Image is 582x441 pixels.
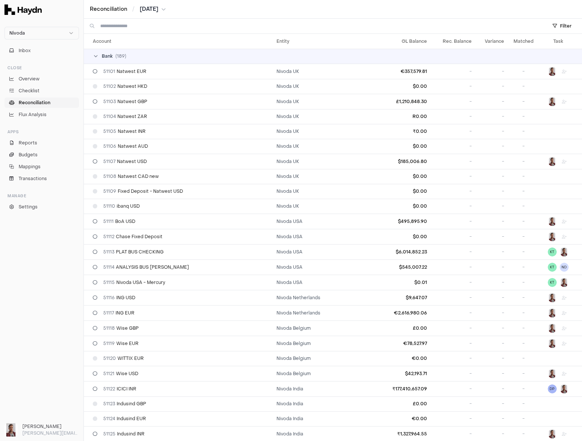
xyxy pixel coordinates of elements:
td: Nivoda UK [273,109,366,124]
span: - [522,416,525,422]
span: - [522,83,525,89]
div: Apps [4,126,79,138]
td: $0.00 [366,169,430,184]
h3: [PERSON_NAME] [22,423,79,430]
span: Wise USD [103,371,138,377]
span: Natwest ZAR [103,114,147,119]
span: 51117 [103,310,114,316]
span: 51102 [103,83,116,89]
img: JP Smit [4,423,18,437]
button: Nivoda [4,27,79,39]
span: - [522,173,525,179]
span: Nivoda [9,30,25,36]
span: WITTIX EUR [103,355,144,361]
td: Nivoda Belgium [273,336,366,351]
span: - [502,371,504,377]
span: - [469,218,472,224]
td: ₹177,410,657.09 [366,381,430,396]
span: - [502,295,504,301]
span: - [502,99,504,105]
span: - [522,401,525,407]
td: Nivoda Netherlands [273,290,366,305]
button: JP Smit [548,293,557,302]
span: 51121 [103,371,114,377]
span: - [502,159,504,164]
td: €0.00 [366,411,430,426]
span: Inbox [19,47,31,54]
span: - [522,341,525,346]
span: - [502,325,504,331]
td: Nivoda UK [273,169,366,184]
td: €78,527.97 [366,336,430,351]
span: - [469,203,472,209]
span: - [469,310,472,316]
span: - [502,401,504,407]
button: KT [548,278,557,287]
th: Rec. Balance [430,34,475,49]
span: - [502,114,504,119]
span: Filter [560,23,572,29]
img: JP Smit [548,157,557,166]
span: Mappings [19,163,41,170]
span: - [469,325,472,331]
div: Close [4,62,79,74]
td: $545,007.22 [366,259,430,275]
img: JP Smit [548,309,557,317]
span: - [522,264,525,270]
span: 51114 [103,264,114,270]
td: $0.01 [366,275,430,290]
td: $0.00 [366,139,430,154]
td: £0.00 [366,396,430,411]
span: - [522,310,525,316]
span: / [131,5,136,13]
button: JP Smit [560,278,569,287]
span: 51119 [103,341,115,346]
span: Natwest GBP [103,99,147,105]
td: R0.00 [366,109,430,124]
button: JP Smit [548,339,557,348]
th: Variance [475,34,507,49]
span: - [522,114,525,119]
span: 51110 [103,203,115,209]
td: Nivoda India [273,381,366,396]
a: Settings [4,202,79,212]
a: Checklist [4,86,79,96]
span: 51111 [103,218,114,224]
img: JP Smit [548,232,557,241]
span: 51124 [103,416,115,422]
span: - [522,234,525,240]
span: - [502,83,504,89]
span: ICICI INR [103,386,136,392]
td: Nivoda UK [273,154,366,169]
span: - [502,143,504,149]
img: JP Smit [548,217,557,226]
img: JP Smit [548,429,557,438]
span: - [469,234,472,240]
span: - [522,371,525,377]
span: - [469,401,472,407]
span: - [469,159,472,164]
span: - [469,188,472,194]
span: - [502,218,504,224]
td: $185,006.80 [366,154,430,169]
span: Chase Fixed Deposit [103,234,162,240]
span: Natwest CAD new [103,173,159,179]
td: ₹0.00 [366,124,430,139]
span: - [522,159,525,164]
td: Nivoda UK [273,79,366,94]
span: - [502,355,504,361]
span: - [469,249,472,255]
span: - [522,431,525,437]
span: - [522,68,525,74]
td: €357,579.81 [366,64,430,79]
span: - [522,203,525,209]
img: JP Smit [548,369,557,378]
span: - [522,188,525,194]
span: - [469,431,472,437]
th: Matched [507,34,540,49]
span: - [469,386,472,392]
span: KT [548,263,557,272]
span: Bank [102,53,113,59]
